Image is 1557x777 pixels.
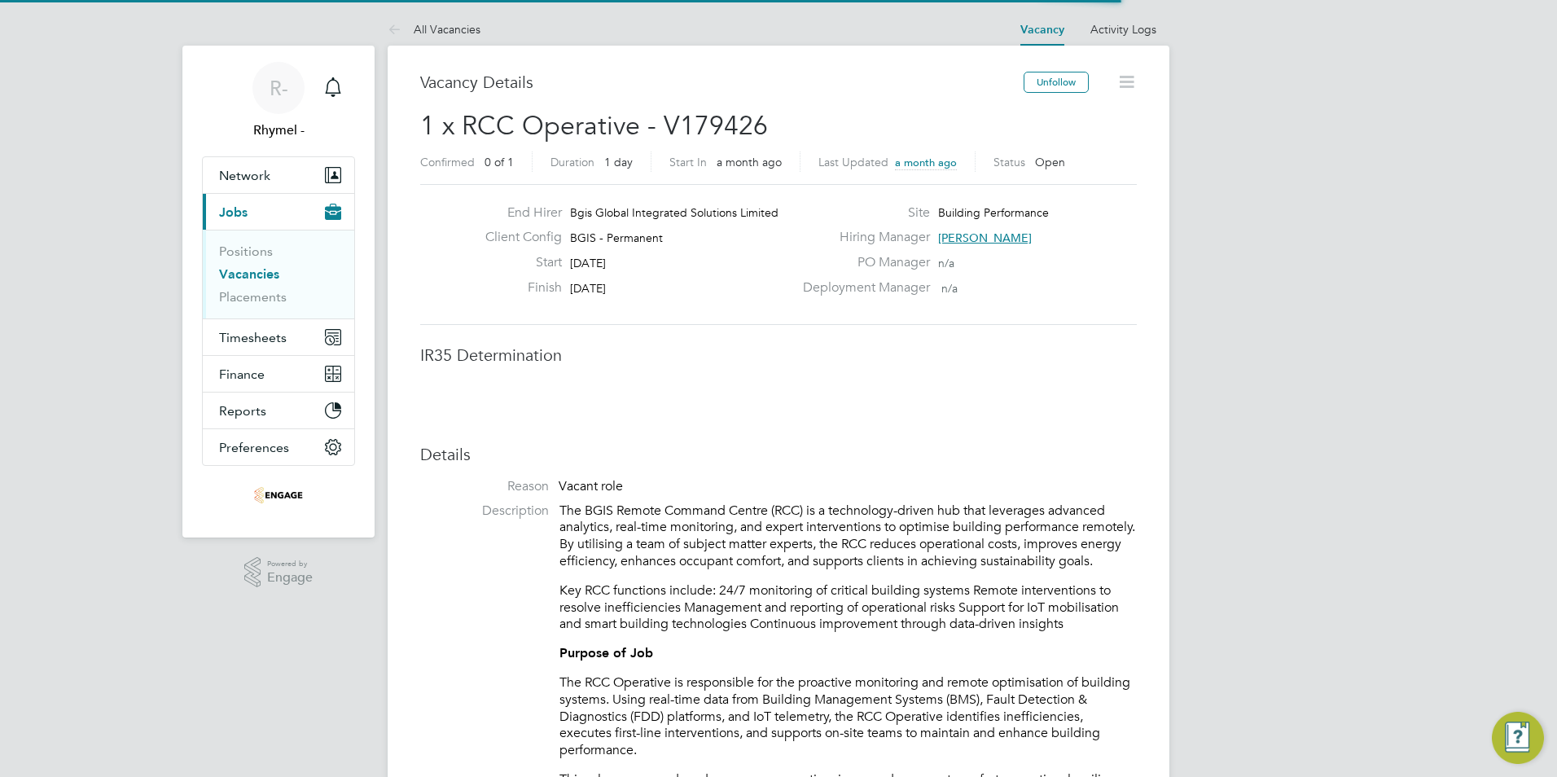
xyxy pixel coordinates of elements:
[219,204,248,220] span: Jobs
[717,155,782,169] span: a month ago
[938,256,954,270] span: n/a
[570,281,606,296] span: [DATE]
[550,155,594,169] label: Duration
[203,230,354,318] div: Jobs
[267,557,313,571] span: Powered by
[219,168,270,183] span: Network
[219,367,265,382] span: Finance
[203,429,354,465] button: Preferences
[203,356,354,392] button: Finance
[270,77,288,99] span: R-
[570,230,663,245] span: BGIS - Permanent
[941,281,958,296] span: n/a
[182,46,375,538] nav: Main navigation
[1090,22,1156,37] a: Activity Logs
[472,254,562,271] label: Start
[420,444,1137,465] h3: Details
[559,478,623,494] span: Vacant role
[818,155,888,169] label: Last Updated
[203,194,354,230] button: Jobs
[420,478,549,495] label: Reason
[570,205,778,220] span: Bgis Global Integrated Solutions Limited
[203,393,354,428] button: Reports
[938,230,1032,245] span: [PERSON_NAME]
[420,345,1137,366] h3: IR35 Determination
[793,279,930,296] label: Deployment Manager
[669,155,707,169] label: Start In
[1035,155,1065,169] span: Open
[202,62,355,140] a: R-Rhymel -
[244,557,314,588] a: Powered byEngage
[219,266,279,282] a: Vacancies
[219,289,287,305] a: Placements
[254,482,303,508] img: thrivesw-logo-retina.png
[793,254,930,271] label: PO Manager
[472,229,562,246] label: Client Config
[472,204,562,222] label: End Hirer
[1492,712,1544,764] button: Engage Resource Center
[604,155,633,169] span: 1 day
[793,229,930,246] label: Hiring Manager
[420,503,549,520] label: Description
[203,319,354,355] button: Timesheets
[219,330,287,345] span: Timesheets
[420,72,1024,93] h3: Vacancy Details
[202,121,355,140] span: Rhymel -
[938,205,1049,220] span: Building Performance
[485,155,514,169] span: 0 of 1
[895,156,957,169] span: a month ago
[559,503,1137,570] p: The BGIS Remote Command Centre (RCC) is a technology-driven hub that leverages advanced analytics...
[420,155,475,169] label: Confirmed
[559,582,1137,633] p: Key RCC functions include: 24/7 monitoring of critical building systems Remote interventions to r...
[388,22,480,37] a: All Vacancies
[559,674,1137,759] p: The RCC Operative is responsible for the proactive monitoring and remote optimisation of building...
[993,155,1025,169] label: Status
[1024,72,1089,93] button: Unfollow
[203,157,354,193] button: Network
[793,204,930,222] label: Site
[570,256,606,270] span: [DATE]
[267,571,313,585] span: Engage
[219,440,289,455] span: Preferences
[219,244,273,259] a: Positions
[420,110,768,142] span: 1 x RCC Operative - V179426
[202,482,355,508] a: Go to home page
[1020,23,1064,37] a: Vacancy
[559,645,653,661] strong: Purpose of Job
[219,403,266,419] span: Reports
[472,279,562,296] label: Finish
